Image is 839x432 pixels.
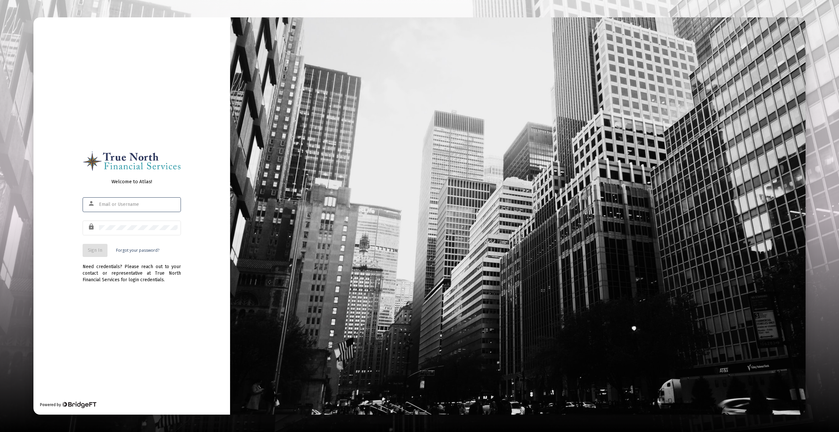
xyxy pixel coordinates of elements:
span: Sign In [88,247,102,253]
mat-icon: person [88,200,96,207]
div: Welcome to Atlas! [83,178,181,185]
img: Logo [83,151,181,171]
div: Need credentials? Please reach out to your contact or representative at True North Financial Serv... [83,257,181,283]
div: Powered by [40,402,96,408]
a: Forgot your password? [116,247,159,254]
button: Sign In [83,244,107,257]
img: Bridge Financial Technology Logo [62,402,96,408]
mat-icon: lock [88,223,96,231]
input: Email or Username [99,202,178,207]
